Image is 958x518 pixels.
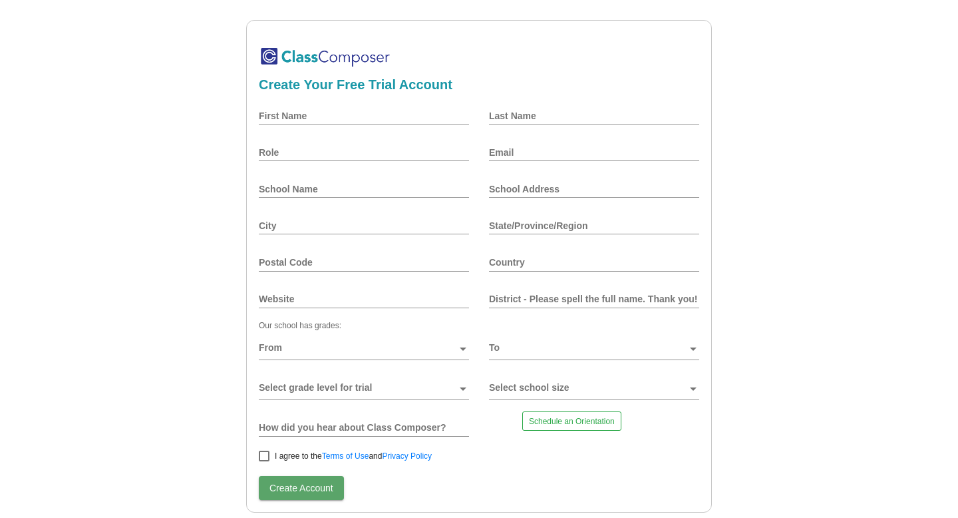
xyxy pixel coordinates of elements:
h2: Create Your Free Trial Account [259,77,699,93]
a: Schedule an Orientation [522,411,621,431]
a: Terms of Use [322,451,369,461]
span: I agree to the and [275,448,432,464]
mat-label: Our school has grades: [259,321,341,330]
span: Create Account [269,483,333,493]
button: Create Account [259,476,344,500]
a: Privacy Policy [382,451,432,461]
